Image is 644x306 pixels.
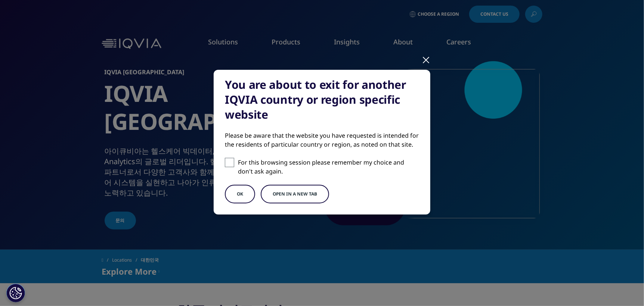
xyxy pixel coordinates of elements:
button: OK [225,185,255,203]
div: Please be aware that the website you have requested is intended for the residents of particular c... [225,131,419,149]
p: For this browsing session please remember my choice and don't ask again. [238,158,419,176]
button: Open in a new tab [261,185,329,203]
button: 쿠키 설정 [6,284,25,302]
div: You are about to exit for another IQVIA country or region specific website [225,77,419,122]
